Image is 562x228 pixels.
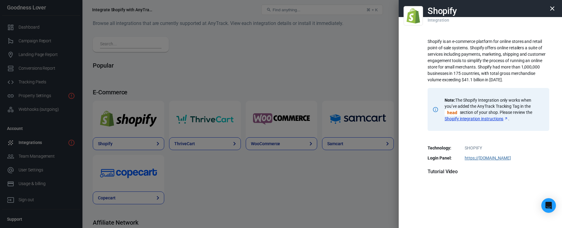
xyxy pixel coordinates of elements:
[428,145,458,151] dt: Technology:
[445,97,542,122] p: The Shopify Integration only works when you’ve added the AnyTrack Tracking Tag in the section of ...
[428,11,449,23] p: Integration
[541,198,556,213] div: Open Intercom Messenger
[465,156,511,160] a: https://[DOMAIN_NAME]
[407,7,420,24] img: Shopify
[428,38,549,83] p: Shopify is an e-commerce platform for online stores and retail point-of-sale systems. Shopify off...
[445,98,455,103] strong: Note:
[428,155,458,161] dt: Login Panel:
[428,169,549,175] h5: Tutorial Video
[445,110,460,116] code: Click to copy
[428,6,456,16] h2: Shopify
[445,116,508,122] a: Shopify integration instructions
[431,145,546,151] dd: SHOPIFY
